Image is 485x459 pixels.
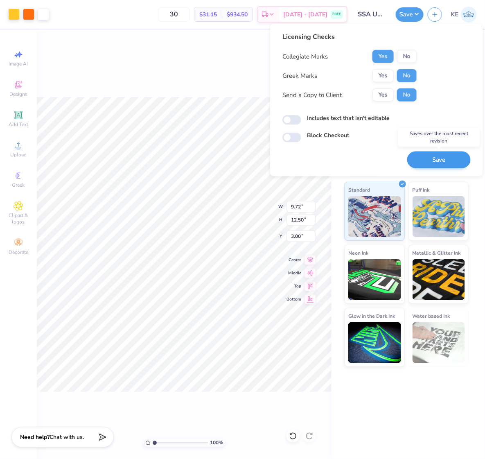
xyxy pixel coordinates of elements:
[348,249,368,257] span: Neon Ink
[451,10,459,19] span: KE
[9,121,28,128] span: Add Text
[451,7,477,23] a: KE
[10,151,27,158] span: Upload
[407,151,471,168] button: Save
[413,185,430,194] span: Puff Ink
[372,88,394,102] button: Yes
[397,50,417,63] button: No
[286,296,301,302] span: Bottom
[20,434,50,441] strong: Need help?
[397,88,417,102] button: No
[413,196,465,237] img: Puff Ink
[352,6,392,23] input: Untitled Design
[461,7,477,23] img: Kent Everic Delos Santos
[348,312,395,320] span: Glow in the Dark Ink
[398,128,480,147] div: Saves over the most recent revision
[307,114,390,122] label: Includes text that isn't editable
[282,32,417,42] div: Licensing Checks
[396,7,424,22] button: Save
[348,185,370,194] span: Standard
[372,50,394,63] button: Yes
[348,196,401,237] img: Standard
[286,257,301,263] span: Center
[12,182,25,188] span: Greek
[9,61,28,67] span: Image AI
[348,322,401,363] img: Glow in the Dark Ink
[282,71,317,81] div: Greek Marks
[413,322,465,363] img: Water based Ink
[210,439,223,447] span: 100 %
[9,249,28,256] span: Decorate
[413,259,465,300] img: Metallic & Glitter Ink
[199,10,217,19] span: $31.15
[307,131,349,140] label: Block Checkout
[413,312,450,320] span: Water based Ink
[282,52,328,61] div: Collegiate Marks
[286,270,301,276] span: Middle
[158,7,190,22] input: – –
[397,69,417,82] button: No
[50,434,84,441] span: Chat with us.
[4,212,33,225] span: Clipart & logos
[283,10,327,19] span: [DATE] - [DATE]
[372,69,394,82] button: Yes
[332,11,341,17] span: FREE
[348,259,401,300] img: Neon Ink
[9,91,27,97] span: Designs
[413,249,461,257] span: Metallic & Glitter Ink
[286,283,301,289] span: Top
[282,90,342,100] div: Send a Copy to Client
[227,10,248,19] span: $934.50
